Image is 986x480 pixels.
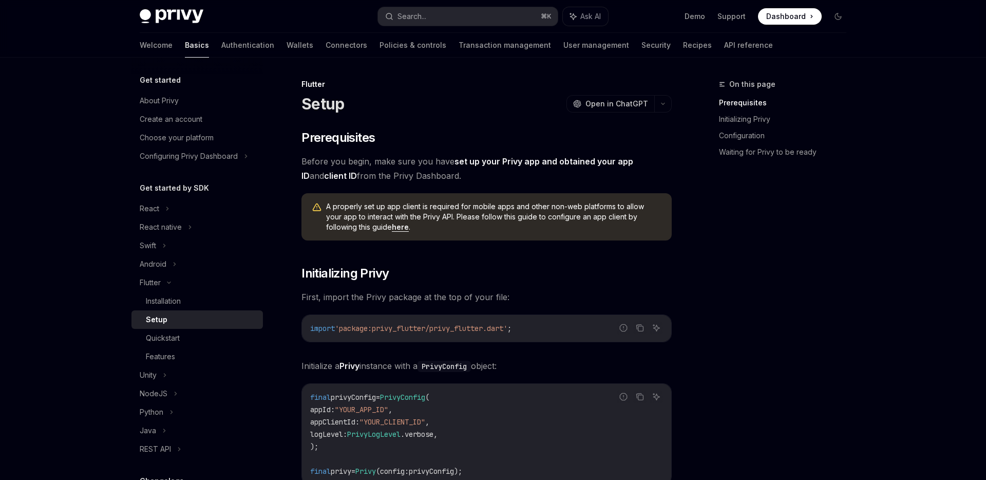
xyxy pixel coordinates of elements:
[140,74,181,86] h5: Get started
[339,361,359,371] strong: Privy
[425,393,429,402] span: (
[355,467,376,476] span: Privy
[359,417,425,427] span: "YOUR_CLIENT_ID"
[324,171,357,181] a: client ID
[405,467,409,476] span: :
[685,11,705,22] a: Demo
[140,221,182,233] div: React native
[758,8,822,25] a: Dashboard
[719,95,855,111] a: Prerequisites
[766,11,806,22] span: Dashboard
[331,393,376,402] span: privyConfig
[617,321,630,335] button: Report incorrect code
[140,276,161,289] div: Flutter
[326,201,661,232] span: A properly set up app client is required for mobile apps and other non-web platforms to allow you...
[376,393,380,402] span: =
[331,405,335,414] span: :
[140,424,156,437] div: Java
[131,347,263,366] a: Features
[347,430,401,439] span: PrivyLogLevel
[355,417,359,427] span: :
[140,95,179,107] div: About Privy
[310,442,318,451] span: );
[633,321,647,335] button: Copy the contents from the code block
[326,33,367,58] a: Connectors
[310,324,335,333] span: import
[729,78,775,90] span: On this page
[185,33,209,58] a: Basics
[717,11,746,22] a: Support
[335,405,388,414] span: "YOUR_APP_ID"
[507,324,511,333] span: ;
[131,128,263,147] a: Choose your platform
[830,8,846,25] button: Toggle dark mode
[459,33,551,58] a: Transaction management
[376,467,405,476] span: (config
[301,79,672,89] div: Flutter
[146,350,175,363] div: Features
[301,130,375,146] span: Prerequisites
[380,393,425,402] span: PrivyConfig
[140,9,203,24] img: dark logo
[140,443,171,455] div: REST API
[541,12,552,21] span: ⌘ K
[335,324,507,333] span: 'package:privy_flutter/privy_flutter.dart'
[310,467,331,476] span: final
[310,430,343,439] span: logLevel
[140,150,238,162] div: Configuring Privy Dashboard
[140,387,167,400] div: NodeJS
[409,467,462,476] span: privyConfig);
[140,406,163,418] div: Python
[140,33,173,58] a: Welcome
[392,223,409,232] a: here
[301,156,633,181] a: set up your Privy app and obtained your app ID
[131,310,263,329] a: Setup
[221,33,274,58] a: Authentication
[633,390,647,403] button: Copy the contents from the code block
[719,111,855,127] a: Initializing Privy
[301,359,672,373] span: Initialize a instance with a object:
[301,154,672,183] span: Before you begin, make sure you have and from the Privy Dashboard.
[140,369,157,381] div: Unity
[585,99,648,109] span: Open in ChatGPT
[146,295,181,307] div: Installation
[287,33,313,58] a: Wallets
[131,91,263,110] a: About Privy
[131,110,263,128] a: Create an account
[378,7,558,26] button: Search...⌘K
[140,202,159,215] div: React
[310,405,331,414] span: appId
[343,430,347,439] span: :
[566,95,654,113] button: Open in ChatGPT
[425,417,429,427] span: ,
[312,202,322,213] svg: Warning
[719,144,855,160] a: Waiting for Privy to be ready
[310,393,331,402] span: final
[140,132,214,144] div: Choose your platform
[131,292,263,310] a: Installation
[641,33,671,58] a: Security
[650,321,663,335] button: Ask AI
[683,33,712,58] a: Recipes
[310,417,355,427] span: appClientId
[401,430,438,439] span: .verbose,
[146,332,180,344] div: Quickstart
[388,405,392,414] span: ,
[380,33,446,58] a: Policies & controls
[301,290,672,304] span: First, import the Privy package at the top of your file:
[146,313,167,326] div: Setup
[140,113,202,125] div: Create an account
[719,127,855,144] a: Configuration
[301,95,344,113] h1: Setup
[724,33,773,58] a: API reference
[301,265,389,282] span: Initializing Privy
[140,182,209,194] h5: Get started by SDK
[563,33,629,58] a: User management
[563,7,608,26] button: Ask AI
[351,467,355,476] span: =
[617,390,630,403] button: Report incorrect code
[397,10,426,23] div: Search...
[140,239,156,252] div: Swift
[331,467,351,476] span: privy
[650,390,663,403] button: Ask AI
